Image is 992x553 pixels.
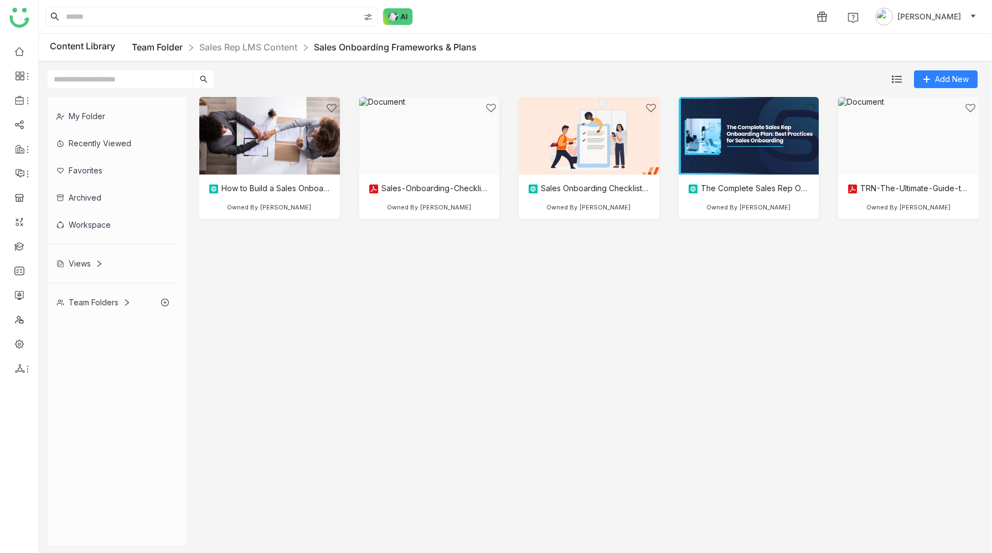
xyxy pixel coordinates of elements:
div: Owned By [PERSON_NAME] [387,203,472,211]
div: Recently Viewed [48,130,178,157]
img: article.svg [688,183,699,194]
div: The Complete Sales Rep Onboarding Plan: Best Practices for Sales Onboarding | The Sales Connection [688,183,810,194]
img: search-type.svg [364,13,373,22]
div: How to Build a Sales Onboarding Process for New Hires [208,183,331,194]
img: article.svg [208,183,219,194]
button: Add New [914,70,978,88]
img: article.svg [528,183,539,194]
img: list.svg [892,74,902,84]
div: Owned By [PERSON_NAME] [546,203,631,211]
div: Owned By [PERSON_NAME] [866,203,951,211]
div: Owned By [PERSON_NAME] [227,203,312,211]
div: Team Folders [56,298,131,307]
a: Sales Rep LMS Content [199,42,297,53]
a: Team Folder [132,42,183,53]
div: Archived [48,184,178,211]
span: [PERSON_NAME] [897,11,961,23]
div: Owned By [PERSON_NAME] [706,203,791,211]
img: help.svg [848,12,859,23]
div: Workspace [48,211,178,238]
div: Favorites [48,157,178,184]
img: Document [359,97,500,175]
img: Document [838,97,979,175]
a: Sales Onboarding Frameworks & Plans [314,42,477,53]
img: pdf.svg [368,183,379,194]
img: logo [9,8,29,28]
div: Views [56,259,103,268]
div: Content Library [50,40,477,54]
img: avatar [875,8,893,25]
div: My Folder [48,103,178,130]
div: TRN-The-Ultimate-Guide-to-Onboarding-a-New-Salesperson [847,183,970,194]
div: Sales-Onboarding-Checklist-10-essentials [368,183,491,194]
span: Add New [935,73,969,85]
img: pdf.svg [847,183,858,194]
img: ask-buddy-normal.svg [383,8,413,25]
button: [PERSON_NAME] [873,8,979,25]
div: Sales Onboarding Checklist (+Template) [528,183,650,194]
